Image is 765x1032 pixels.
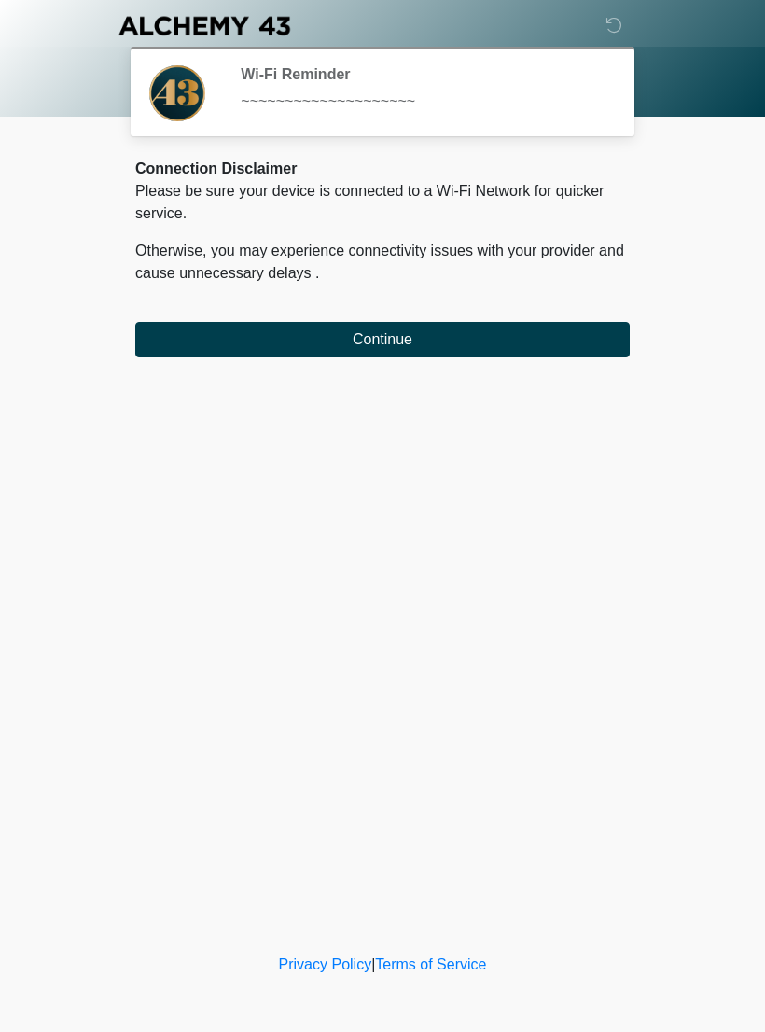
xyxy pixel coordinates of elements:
[135,180,630,225] p: Please be sure your device is connected to a Wi-Fi Network for quicker service.
[241,91,602,113] div: ~~~~~~~~~~~~~~~~~~~~
[375,956,486,972] a: Terms of Service
[135,322,630,357] button: Continue
[135,158,630,180] div: Connection Disclaimer
[135,240,630,285] p: Otherwise, you may experience connectivity issues with your provider and cause unnecessary delays .
[117,14,292,37] img: Alchemy 43 Logo
[241,65,602,83] h2: Wi-Fi Reminder
[279,956,372,972] a: Privacy Policy
[149,65,205,121] img: Agent Avatar
[371,956,375,972] a: |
